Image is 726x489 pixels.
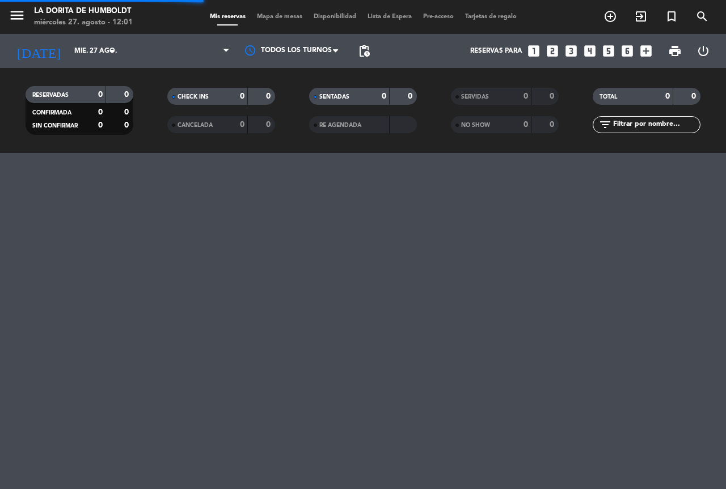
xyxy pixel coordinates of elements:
[319,122,361,128] span: RE AGENDADA
[124,108,131,116] strong: 0
[600,94,617,100] span: TOTAL
[9,7,26,24] i: menu
[32,92,69,98] span: RESERVADAS
[308,14,362,20] span: Disponibilidad
[204,14,251,20] span: Mis reservas
[665,10,678,23] i: turned_in_not
[665,92,670,100] strong: 0
[251,14,308,20] span: Mapa de mesas
[9,7,26,28] button: menu
[98,91,103,99] strong: 0
[408,92,415,100] strong: 0
[603,10,617,23] i: add_circle_outline
[32,110,71,116] span: CONFIRMADA
[634,10,648,23] i: exit_to_app
[598,118,612,131] i: filter_list
[691,92,698,100] strong: 0
[105,44,119,58] i: arrow_drop_down
[417,14,459,20] span: Pre-acceso
[34,17,133,28] div: miércoles 27. agosto - 12:01
[668,44,682,58] span: print
[240,92,244,100] strong: 0
[362,14,417,20] span: Lista de Espera
[9,39,69,63] i: [DATE]
[319,94,349,100] span: SENTADAS
[524,121,528,129] strong: 0
[382,92,386,100] strong: 0
[266,92,273,100] strong: 0
[550,92,556,100] strong: 0
[461,122,490,128] span: NO SHOW
[266,121,273,129] strong: 0
[178,94,209,100] span: CHECK INS
[601,44,616,58] i: looks_5
[470,47,522,55] span: Reservas para
[689,34,717,68] div: LOG OUT
[178,122,213,128] span: CANCELADA
[32,123,78,129] span: SIN CONFIRMAR
[98,108,103,116] strong: 0
[34,6,133,17] div: La Dorita de Humboldt
[98,121,103,129] strong: 0
[240,121,244,129] strong: 0
[524,92,528,100] strong: 0
[620,44,635,58] i: looks_6
[550,121,556,129] strong: 0
[612,118,700,131] input: Filtrar por nombre...
[583,44,597,58] i: looks_4
[697,44,710,58] i: power_settings_new
[639,44,653,58] i: add_box
[459,14,522,20] span: Tarjetas de regalo
[357,44,371,58] span: pending_actions
[695,10,709,23] i: search
[564,44,579,58] i: looks_3
[124,121,131,129] strong: 0
[461,94,489,100] span: SERVIDAS
[526,44,541,58] i: looks_one
[124,91,131,99] strong: 0
[545,44,560,58] i: looks_two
